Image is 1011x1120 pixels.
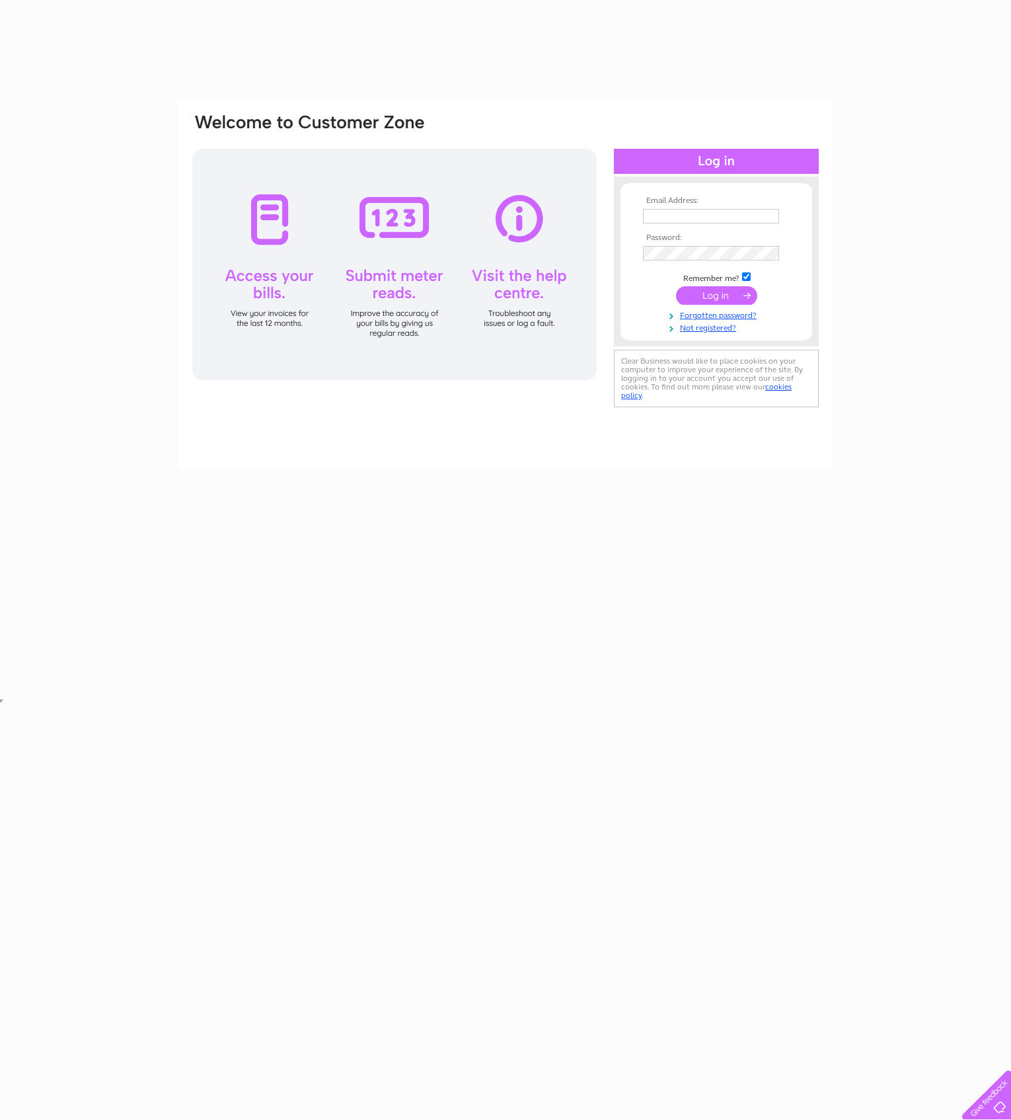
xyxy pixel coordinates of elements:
[614,350,819,407] div: Clear Business would like to place cookies on your computer to improve your experience of the sit...
[676,286,757,305] input: Submit
[621,382,792,400] a: cookies policy
[643,321,793,333] a: Not registered?
[640,196,793,206] th: Email Address:
[640,233,793,243] th: Password:
[640,270,793,284] td: Remember me?
[643,308,793,321] a: Forgotten password?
